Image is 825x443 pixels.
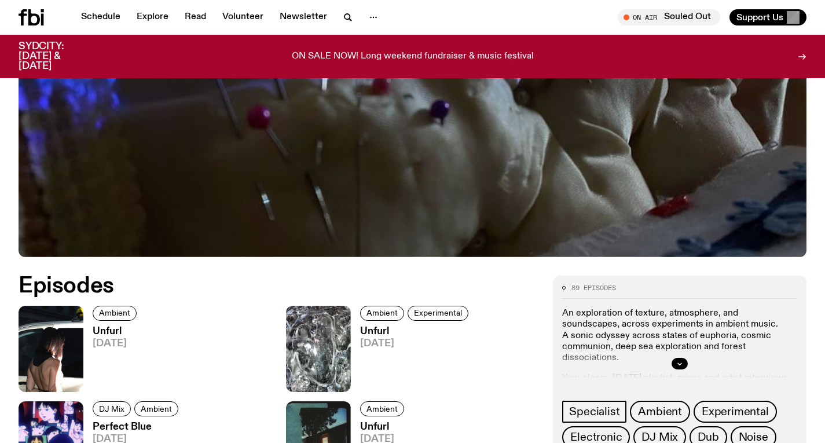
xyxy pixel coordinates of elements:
span: Experimental [702,405,769,418]
h3: Perfect Blue [93,422,182,432]
h3: Unfurl [93,327,140,336]
span: Ambient [99,309,130,317]
a: Schedule [74,9,127,25]
h3: Unfurl [360,422,408,432]
a: Ambient [360,401,404,416]
span: [DATE] [93,339,140,349]
a: Ambient [630,401,690,423]
a: Read [178,9,213,25]
a: Unfurl[DATE] [351,327,472,392]
span: Ambient [141,404,172,413]
span: Specialist [569,405,619,418]
button: On AirSouled Out [618,9,720,25]
button: Support Us [729,9,806,25]
a: Specialist [562,401,626,423]
a: Unfurl[DATE] [83,327,140,392]
h2: Episodes [19,276,539,296]
h3: Unfurl [360,327,472,336]
a: Ambient [134,401,178,416]
span: Support Us [736,12,783,23]
a: Experimental [408,306,468,321]
span: 89 episodes [571,285,616,291]
span: [DATE] [360,339,472,349]
span: Ambient [638,405,682,418]
span: DJ Mix [99,404,124,413]
a: Ambient [360,306,404,321]
a: DJ Mix [93,401,131,416]
h3: SYDCITY: [DATE] & [DATE] [19,42,93,71]
a: Experimental [694,401,777,423]
span: Ambient [366,309,398,317]
a: Explore [130,9,175,25]
p: ON SALE NOW! Long weekend fundraiser & music festival [292,52,534,62]
a: Newsletter [273,9,334,25]
a: Ambient [93,306,137,321]
a: Volunteer [215,9,270,25]
span: Experimental [414,309,462,317]
p: An exploration of texture, atmosphere, and soundscapes, across experiments in ambient music. A so... [562,308,797,364]
span: Ambient [366,404,398,413]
